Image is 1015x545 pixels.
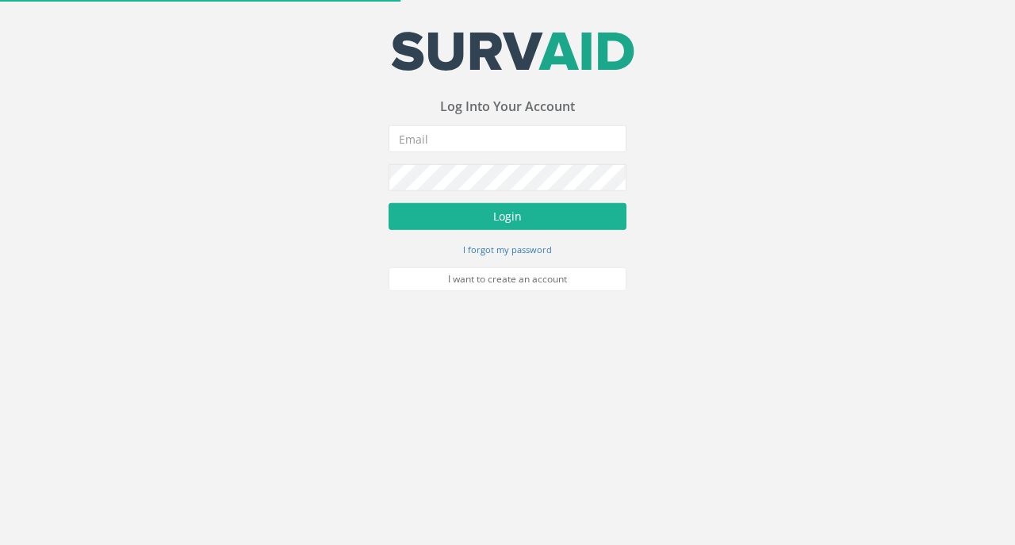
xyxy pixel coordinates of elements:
[389,100,626,114] h3: Log Into Your Account
[463,244,552,255] small: I forgot my password
[389,267,626,291] a: I want to create an account
[389,203,626,230] button: Login
[389,125,626,152] input: Email
[463,242,552,256] a: I forgot my password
